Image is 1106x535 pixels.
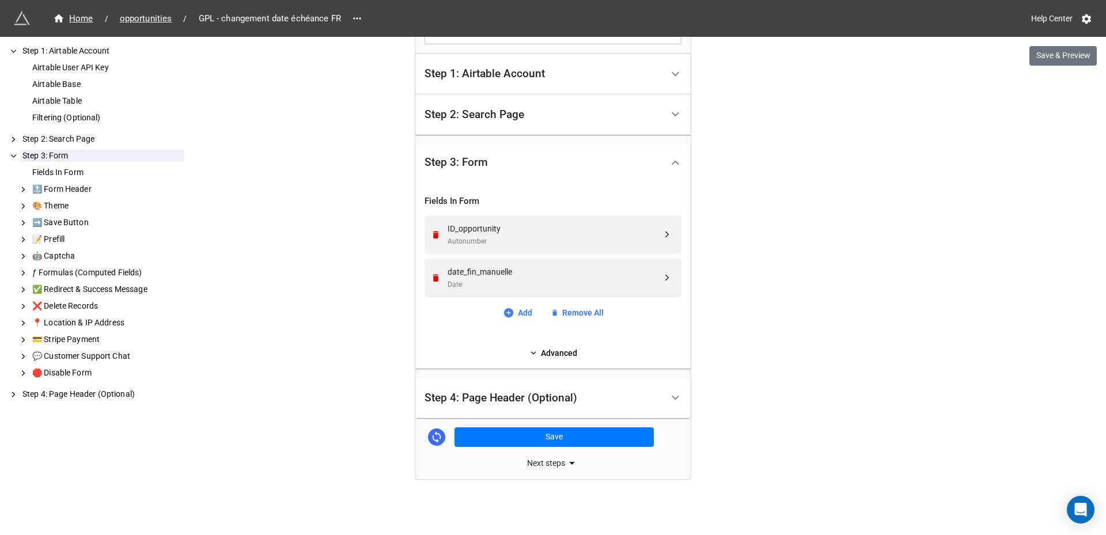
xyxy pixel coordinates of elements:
[425,68,545,79] div: Step 1: Airtable Account
[551,306,604,319] a: Remove All
[448,236,662,247] div: Autonumber
[30,78,184,90] div: Airtable Base
[20,388,184,400] div: Step 4: Page Header (Optional)
[425,157,488,168] div: Step 3: Form
[105,13,108,25] li: /
[428,428,445,446] a: Sync Base Structure
[1029,46,1097,66] button: Save & Preview
[415,54,691,94] div: Step 1: Airtable Account
[20,133,184,145] div: Step 2: Search Page
[20,150,184,162] div: Step 3: Form
[14,10,30,26] img: miniextensions-icon.73ae0678.png
[192,12,348,25] span: GPL - changement date échéance FR
[425,392,577,404] div: Step 4: Page Header (Optional)
[503,306,532,319] a: Add
[20,45,184,57] div: Step 1: Airtable Account
[30,267,184,279] div: ƒ Formulas (Computed Fields)
[53,12,93,25] div: Home
[30,250,184,262] div: 🤖 Captcha
[415,144,691,181] div: Step 3: Form
[448,222,662,235] div: ID_opportunity
[415,456,691,470] div: Next steps
[30,233,184,245] div: 📝 Prefill
[30,183,184,195] div: 🔝 Form Header
[30,217,184,229] div: ➡️ Save Button
[30,333,184,346] div: 💳 Stripe Payment
[183,13,187,25] li: /
[448,279,662,290] div: Date
[30,200,184,212] div: 🎨 Theme
[113,12,179,25] a: opportunities
[1067,496,1094,523] div: Open Intercom Messenger
[30,95,184,107] div: Airtable Table
[46,12,100,25] a: Home
[431,230,444,240] a: Remove
[30,283,184,295] div: ✅ Redirect & Success Message
[1023,8,1081,29] a: Help Center
[30,317,184,329] div: 📍 Location & IP Address
[30,112,184,124] div: Filtering (Optional)
[425,195,681,208] div: Fields In Form
[425,347,681,359] a: Advanced
[30,166,184,179] div: Fields In Form
[431,273,444,283] a: Remove
[30,62,184,74] div: Airtable User API Key
[415,94,691,135] div: Step 2: Search Page
[30,300,184,312] div: ❌ Delete Records
[46,12,348,25] nav: breadcrumb
[415,378,691,419] div: Step 4: Page Header (Optional)
[454,427,654,447] button: Save
[415,181,691,368] div: Step 3: Form
[30,367,184,379] div: 🛑 Disable Form
[448,265,662,278] div: date_fin_manuelle
[425,109,524,120] div: Step 2: Search Page
[30,350,184,362] div: 💬 Customer Support Chat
